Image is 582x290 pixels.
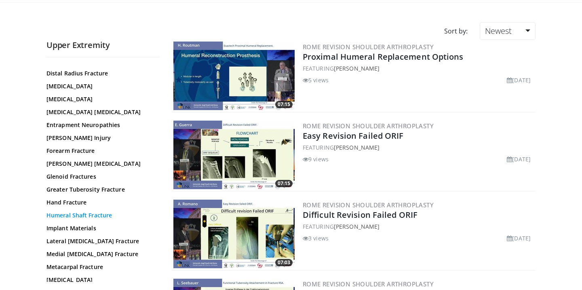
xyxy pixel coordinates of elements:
a: Difficult Revision Failed ORIF [303,209,418,220]
a: [MEDICAL_DATA] [46,82,156,90]
a: [PERSON_NAME] [MEDICAL_DATA] [46,160,156,168]
a: [MEDICAL_DATA] [MEDICAL_DATA] [46,108,156,116]
a: Medial [MEDICAL_DATA] Fracture [46,250,156,258]
a: Newest [480,22,536,40]
a: [PERSON_NAME] [334,223,380,230]
span: Newest [485,25,512,36]
div: FEATURING [303,143,534,152]
a: Entrapment Neuropathies [46,121,156,129]
a: Rome Revision Shoulder Arthroplasty [303,43,434,51]
a: Rome Revision Shoulder Arthroplasty [303,122,434,130]
a: 07:15 [173,121,295,189]
a: [PERSON_NAME] Injury [46,134,156,142]
li: 3 views [303,234,329,242]
a: Easy Revision Failed ORIF [303,130,404,141]
a: Distal Radius Fracture [46,69,156,77]
img: c099ae5d-b022-44ba-975b-536e40751d07.300x170_q85_crop-smart_upscale.jpg [173,200,295,268]
a: Implant Materials [46,224,156,232]
a: Lateral [MEDICAL_DATA] Fracture [46,237,156,245]
a: Metacarpal Fracture [46,263,156,271]
span: 07:15 [275,101,293,108]
a: Humeral Shaft Fracture [46,211,156,219]
span: 07:03 [275,259,293,266]
span: 07:15 [275,180,293,187]
img: 5dcf619f-b63a-443a-a745-ca4be86d333e.300x170_q85_crop-smart_upscale.jpg [173,121,295,189]
h2: Upper Extremity [46,40,160,50]
div: FEATURING [303,64,534,73]
div: Sort by: [438,22,474,40]
a: Greater Tuberosity Fracture [46,186,156,194]
li: [DATE] [507,155,531,163]
a: [MEDICAL_DATA] [46,95,156,103]
a: Rome Revision Shoulder Arthroplasty [303,201,434,209]
li: [DATE] [507,234,531,242]
a: 07:03 [173,200,295,268]
a: [MEDICAL_DATA] [46,276,156,284]
li: [DATE] [507,76,531,84]
li: 9 views [303,155,329,163]
a: Rome Revision Shoulder Arthroplasty [303,280,434,288]
img: 3d690308-9757-4d1f-b0cf-d2daa646b20c.300x170_q85_crop-smart_upscale.jpg [173,42,295,110]
a: Hand Fracture [46,198,156,207]
li: 5 views [303,76,329,84]
a: 07:15 [173,42,295,110]
a: [PERSON_NAME] [334,144,380,151]
a: [PERSON_NAME] [334,65,380,72]
a: Forearm Fracture [46,147,156,155]
div: FEATURING [303,222,534,231]
a: Proximal Humeral Replacement Options [303,51,464,62]
a: Glenoid Fractures [46,173,156,181]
